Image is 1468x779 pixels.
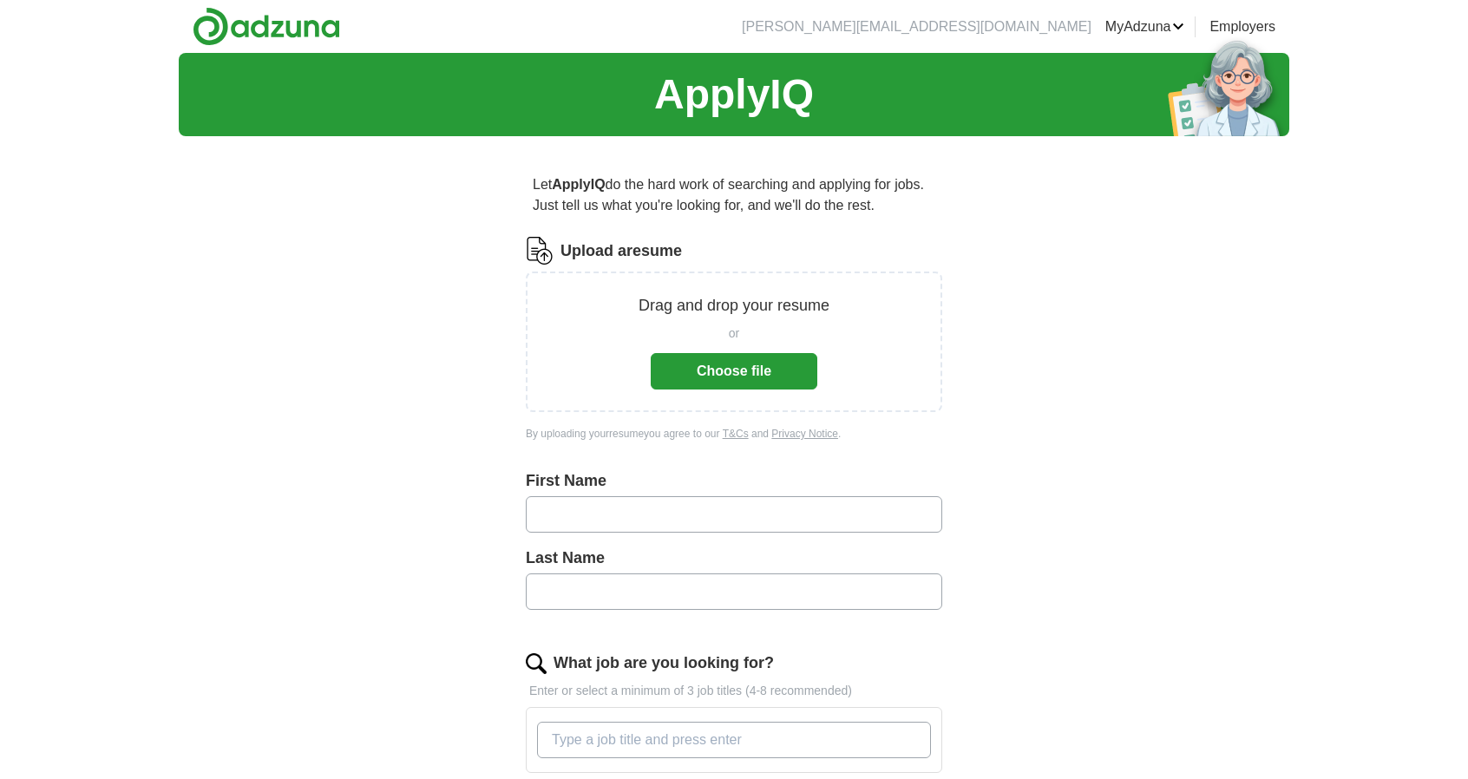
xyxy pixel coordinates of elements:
label: First Name [526,469,942,493]
label: Last Name [526,547,942,570]
a: MyAdzuna [1105,16,1185,37]
p: Enter or select a minimum of 3 job titles (4-8 recommended) [526,682,942,700]
input: Type a job title and press enter [537,722,931,758]
a: T&Cs [723,428,749,440]
img: CV Icon [526,237,554,265]
li: [PERSON_NAME][EMAIL_ADDRESS][DOMAIN_NAME] [742,16,1091,37]
img: Adzuna logo [193,7,340,46]
p: Drag and drop your resume [639,294,829,317]
label: What job are you looking for? [554,651,774,675]
button: Choose file [651,353,817,389]
img: search.png [526,653,547,674]
strong: ApplyIQ [552,177,605,192]
a: Privacy Notice [771,428,838,440]
h1: ApplyIQ [654,63,814,126]
div: By uploading your resume you agree to our and . [526,426,942,442]
a: Employers [1209,16,1275,37]
label: Upload a resume [560,239,682,263]
p: Let do the hard work of searching and applying for jobs. Just tell us what you're looking for, an... [526,167,942,223]
span: or [729,324,739,343]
